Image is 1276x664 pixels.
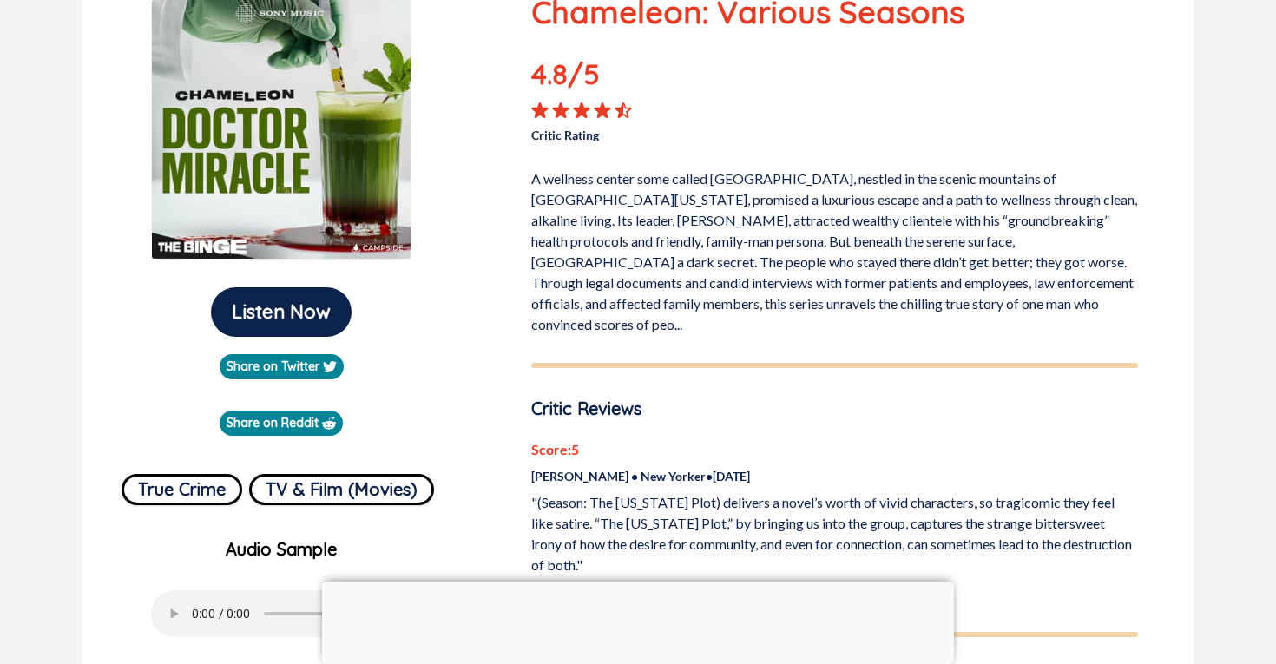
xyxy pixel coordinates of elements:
[96,536,467,562] p: Audio Sample
[220,354,344,379] a: Share on Twitter
[531,492,1138,575] p: "(Season: The [US_STATE] Plot) delivers a novel’s worth of vivid characters, so tragicomic they f...
[220,411,343,436] a: Share on Reddit
[151,590,411,637] audio: Your browser does not support the audio element
[211,287,352,337] button: Listen Now
[531,396,1138,422] p: Critic Reviews
[531,53,653,102] p: 4.8 /5
[531,119,834,144] p: Critic Rating
[122,467,242,505] a: True Crime
[531,439,1138,460] p: Score: 5
[249,467,434,505] a: TV & Film (Movies)
[322,582,954,660] iframe: Advertisement
[531,161,1138,335] p: A wellness center some called [GEOGRAPHIC_DATA], nestled in the scenic mountains of [GEOGRAPHIC_D...
[531,467,1138,485] p: [PERSON_NAME] • New Yorker • [DATE]
[249,474,434,505] button: TV & Film (Movies)
[122,474,242,505] button: True Crime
